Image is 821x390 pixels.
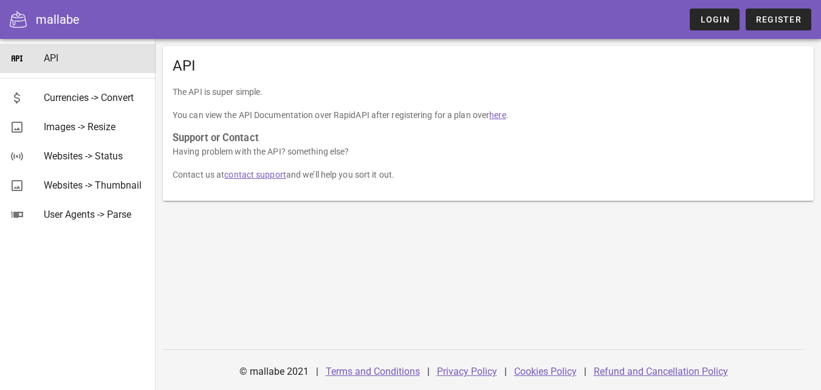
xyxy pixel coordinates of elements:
[699,15,729,24] span: Login
[427,357,430,386] div: |
[36,10,80,29] div: mallabe
[437,366,497,377] a: Privacy Policy
[584,357,586,386] div: |
[44,179,146,191] div: Websites -> Thumbnail
[44,92,146,103] div: Currencies -> Convert
[173,145,804,158] p: Having problem with the API? something else?
[44,150,146,162] div: Websites -> Status
[173,85,804,99] p: The API is super simple.
[173,168,804,181] p: Contact us at and we’ll help you sort it out.
[163,46,814,85] div: API
[594,366,728,377] a: Refund and Cancellation Policy
[746,9,811,30] a: Register
[173,131,804,145] h3: Support or Contact
[755,15,802,24] span: Register
[316,357,318,386] div: |
[44,52,146,64] div: API
[690,9,739,30] a: Login
[232,357,316,386] div: © mallabe 2021
[489,110,506,120] a: here
[224,170,286,179] a: contact support
[326,366,420,377] a: Terms and Conditions
[44,121,146,133] div: Images -> Resize
[504,357,507,386] div: |
[514,366,577,377] a: Cookies Policy
[173,108,804,122] p: You can view the API Documentation over RapidAPI after registering for a plan over .
[44,209,146,220] div: User Agents -> Parse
